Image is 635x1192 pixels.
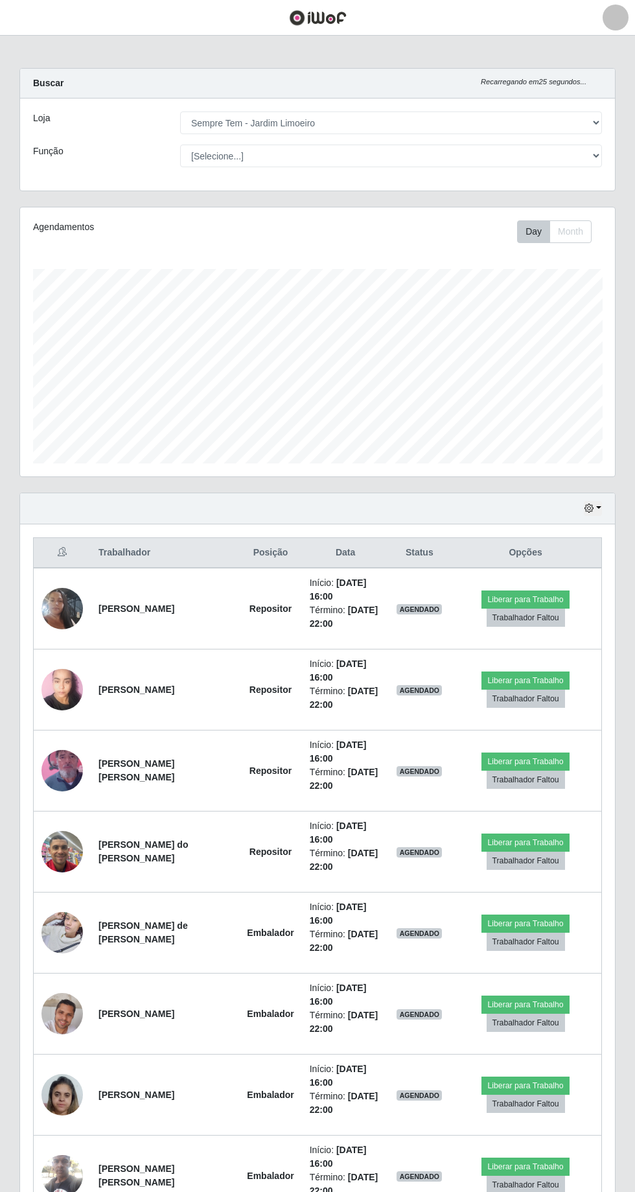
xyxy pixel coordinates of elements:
img: 1755736847317.jpeg [41,1067,83,1122]
span: AGENDADO [397,847,442,858]
time: [DATE] 16:00 [310,578,367,602]
li: Término: [310,603,382,631]
li: Início: [310,1062,382,1090]
span: AGENDADO [397,766,442,777]
button: Trabalhador Faltou [487,852,565,870]
span: AGENDADO [397,604,442,614]
button: Liberar para Trabalho [481,753,569,771]
strong: [PERSON_NAME] do [PERSON_NAME] [98,839,188,863]
span: AGENDADO [397,685,442,695]
img: 1752676731308.jpeg [41,824,83,879]
th: Opções [450,538,601,568]
img: 1755028690244.jpeg [41,905,83,960]
strong: Embalador [247,1171,294,1181]
strong: Buscar [33,78,63,88]
i: Recarregando em 25 segundos... [481,78,586,86]
button: Month [549,220,592,243]
button: Trabalhador Faltou [487,609,565,627]
img: CoreUI Logo [289,10,347,26]
button: Trabalhador Faltou [487,933,565,951]
button: Liberar para Trabalho [481,915,569,933]
time: [DATE] 16:00 [310,1145,367,1169]
label: Função [33,145,63,158]
th: Posição [239,538,301,568]
time: [DATE] 16:00 [310,1064,367,1088]
button: Liberar para Trabalho [481,672,569,690]
span: AGENDADO [397,1171,442,1182]
strong: Repositor [249,603,292,614]
img: 1750278821338.jpeg [41,572,83,646]
li: Término: [310,928,382,955]
li: Término: [310,847,382,874]
li: Término: [310,765,382,793]
span: AGENDADO [397,1009,442,1020]
li: Início: [310,1143,382,1171]
strong: [PERSON_NAME] [PERSON_NAME] [98,1163,174,1187]
span: AGENDADO [397,928,442,939]
button: Liberar para Trabalho [481,1158,569,1176]
li: Início: [310,819,382,847]
button: Liberar para Trabalho [481,590,569,609]
div: First group [517,220,592,243]
button: Liberar para Trabalho [481,1077,569,1095]
img: 1750798204685.jpeg [41,662,83,717]
div: Toolbar with button groups [517,220,602,243]
strong: [PERSON_NAME] [98,1090,174,1100]
li: Início: [310,576,382,603]
th: Status [389,538,450,568]
li: Término: [310,1009,382,1036]
span: AGENDADO [397,1090,442,1101]
button: Trabalhador Faltou [487,771,565,789]
li: Início: [310,900,382,928]
li: Início: [310,738,382,765]
button: Trabalhador Faltou [487,1095,565,1113]
div: Agendamentos [33,220,259,234]
strong: [PERSON_NAME] [98,603,174,614]
time: [DATE] 16:00 [310,983,367,1007]
button: Trabalhador Faltou [487,1014,565,1032]
button: Liberar para Trabalho [481,834,569,852]
li: Início: [310,981,382,1009]
strong: Embalador [247,1009,294,1019]
strong: Embalador [247,928,294,938]
li: Término: [310,684,382,712]
button: Liberar para Trabalho [481,996,569,1014]
strong: [PERSON_NAME] [PERSON_NAME] [98,758,174,782]
li: Início: [310,657,382,684]
time: [DATE] 16:00 [310,821,367,845]
strong: Repositor [249,684,292,695]
strong: Embalador [247,1090,294,1100]
button: Trabalhador Faltou [487,690,565,708]
time: [DATE] 16:00 [310,902,367,926]
strong: [PERSON_NAME] [98,1009,174,1019]
li: Término: [310,1090,382,1117]
strong: Repositor [249,765,292,776]
th: Data [302,538,389,568]
time: [DATE] 16:00 [310,659,367,683]
time: [DATE] 16:00 [310,740,367,764]
th: Trabalhador [91,538,239,568]
strong: [PERSON_NAME] de [PERSON_NAME] [98,920,188,944]
label: Loja [33,111,50,125]
img: 1755630151644.jpeg [41,977,83,1051]
strong: Repositor [249,847,292,857]
button: Day [517,220,550,243]
strong: [PERSON_NAME] [98,684,174,695]
img: 1752090635186.jpeg [41,734,83,808]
